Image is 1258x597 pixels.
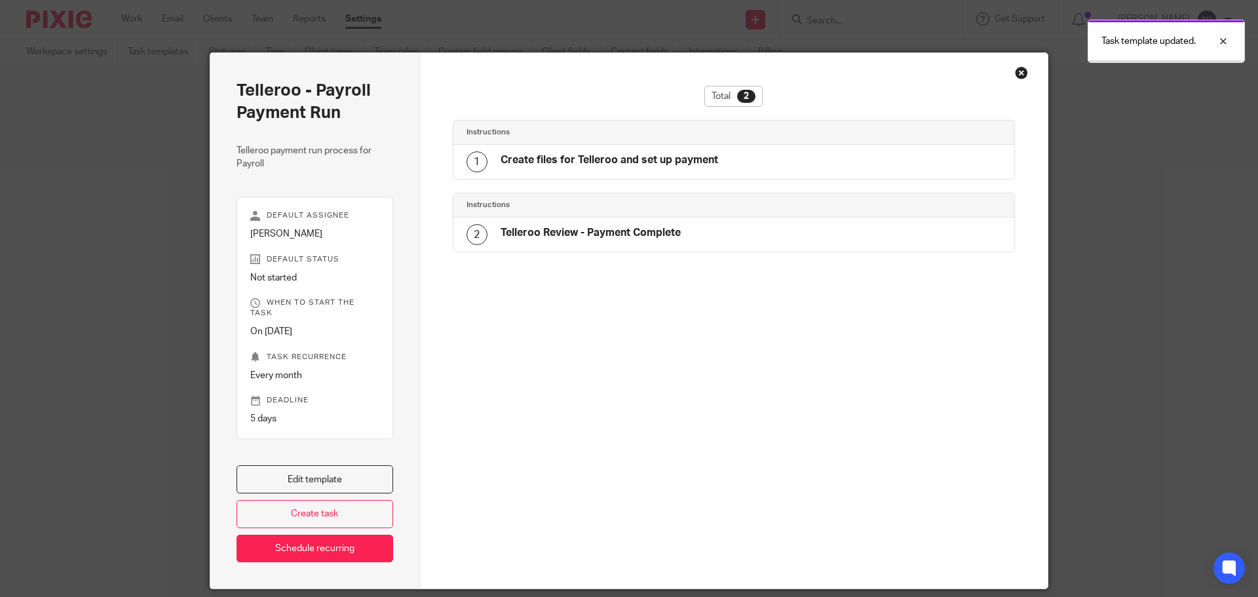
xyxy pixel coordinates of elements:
p: Deadline [250,395,379,406]
p: Task recurrence [250,352,379,362]
div: Close this dialog window [1015,66,1028,79]
p: Task template updated. [1101,35,1196,48]
p: Telleroo payment run process for Payroll [237,144,393,171]
h4: Instructions [467,127,734,138]
a: Create task [237,500,393,528]
a: Schedule recurring [237,535,393,563]
p: 5 days [250,412,379,425]
div: Total [704,86,763,107]
div: 2 [467,224,487,245]
h4: Create files for Telleroo and set up payment [501,153,718,167]
h4: Instructions [467,200,734,210]
div: 1 [467,151,487,172]
p: On [DATE] [250,325,379,338]
div: 2 [737,90,755,103]
p: Default status [250,254,379,265]
p: Default assignee [250,210,379,221]
h2: Telleroo - Payroll Payment Run [237,79,393,125]
a: Edit template [237,465,393,493]
p: Every month [250,369,379,382]
h4: Telleroo Review - Payment Complete [501,226,681,240]
p: Not started [250,271,379,284]
p: When to start the task [250,298,379,318]
p: [PERSON_NAME] [250,227,379,241]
